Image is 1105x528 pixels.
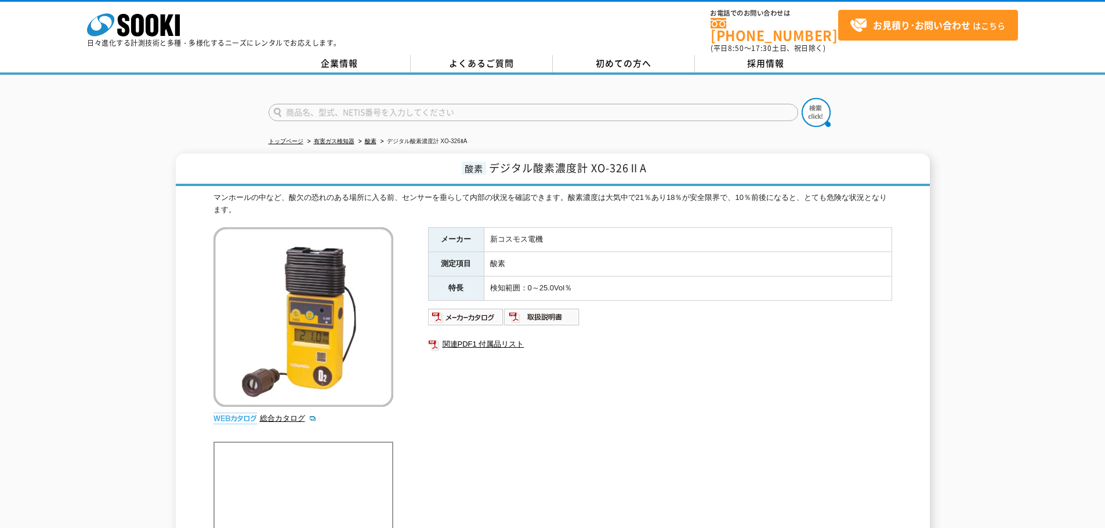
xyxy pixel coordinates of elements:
[695,55,837,72] a: 採用情報
[484,228,892,252] td: 新コスモス電機
[850,17,1005,34] span: はこちら
[314,138,354,144] a: 有害ガス検知器
[428,308,504,326] img: メーカーカタログ
[269,55,411,72] a: 企業情報
[838,10,1018,41] a: お見積り･お問い合わせはこちら
[213,227,393,407] img: デジタル酸素濃度計 XO-326ⅡA
[873,18,970,32] strong: お見積り･お問い合わせ
[269,138,303,144] a: トップページ
[428,337,892,352] a: 関連PDF1 付属品リスト
[711,18,838,42] a: [PHONE_NUMBER]
[378,136,468,148] li: デジタル酸素濃度計 XO-326ⅡA
[213,192,892,216] div: マンホールの中など、酸欠の恐れのある場所に入る前、センサーを垂らして内部の状況を確認できます。酸素濃度は大気中で21％あり18％が安全限界で、10％前後になると、とても危険な状況となります。
[711,43,825,53] span: (平日 ～ 土日、祝日除く)
[269,104,798,121] input: 商品名、型式、NETIS番号を入力してください
[411,55,553,72] a: よくあるご質問
[596,57,651,70] span: 初めての方へ
[504,308,580,326] img: 取扱説明書
[428,315,504,324] a: メーカーカタログ
[213,413,257,424] img: webカタログ
[751,43,772,53] span: 17:30
[87,39,341,46] p: 日々進化する計測技術と多種・多様化するニーズにレンタルでお応えします。
[462,162,486,175] span: 酸素
[260,414,317,423] a: 総合カタログ
[489,160,647,176] span: デジタル酸素濃度計 XO-326ⅡA
[484,276,892,301] td: 検知範囲：0～25.0Vol％
[504,315,580,324] a: 取扱説明書
[428,228,484,252] th: メーカー
[802,98,831,127] img: btn_search.png
[711,10,838,17] span: お電話でのお問い合わせは
[428,276,484,301] th: 特長
[428,252,484,276] th: 測定項目
[553,55,695,72] a: 初めての方へ
[728,43,744,53] span: 8:50
[484,252,892,276] td: 酸素
[365,138,376,144] a: 酸素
